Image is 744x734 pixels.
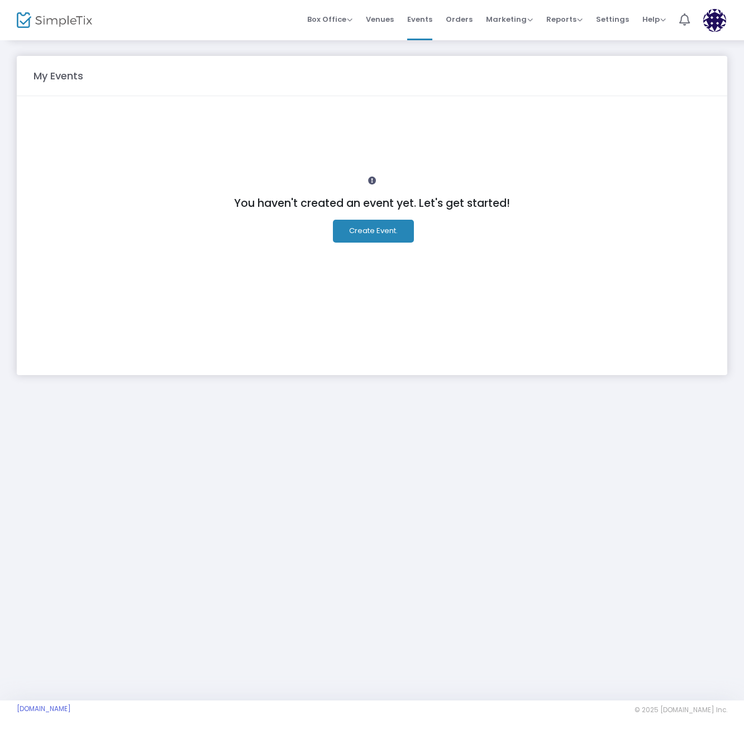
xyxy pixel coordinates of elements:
h4: You haven't created an event yet. Let's get started! [39,197,705,210]
span: Box Office [307,14,352,25]
button: Create Event. [333,220,414,243]
span: Settings [596,5,629,34]
a: [DOMAIN_NAME] [17,704,71,713]
m-panel-title: My Events [28,68,89,83]
span: Reports [546,14,583,25]
m-panel-header: My Events [17,56,727,96]
span: Venues [366,5,394,34]
span: Orders [446,5,473,34]
span: Events [407,5,432,34]
span: © 2025 [DOMAIN_NAME] Inc. [635,705,727,714]
span: Marketing [486,14,533,25]
span: Help [642,14,666,25]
